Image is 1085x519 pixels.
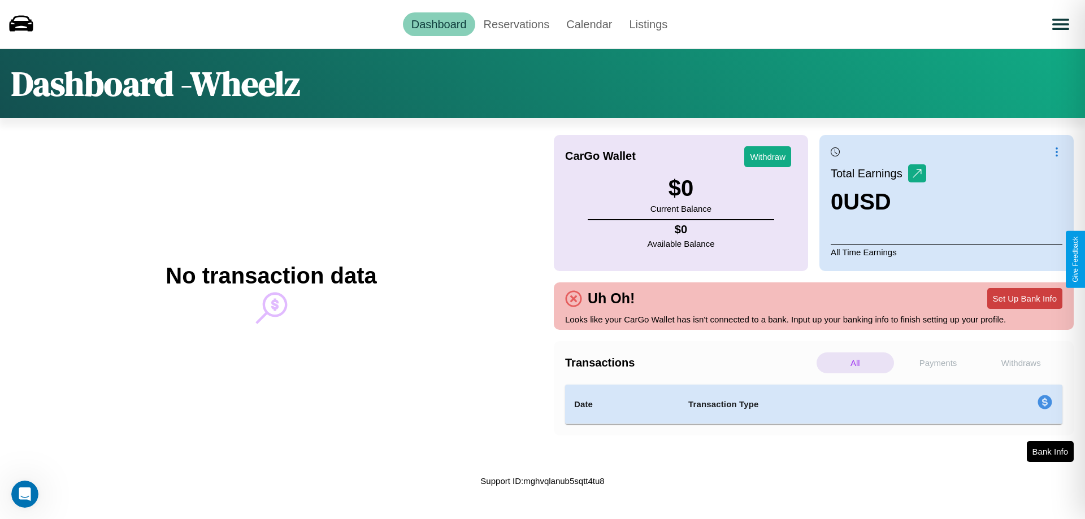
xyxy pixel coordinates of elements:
p: All [817,352,894,373]
h1: Dashboard - Wheelz [11,60,300,107]
p: Available Balance [648,236,715,251]
p: Current Balance [650,201,711,216]
h2: No transaction data [166,263,376,289]
button: Withdraw [744,146,791,167]
button: Open menu [1045,8,1077,40]
button: Set Up Bank Info [987,288,1062,309]
h4: Uh Oh! [582,290,640,307]
h3: 0 USD [831,189,926,215]
iframe: Intercom live chat [11,481,38,508]
p: Looks like your CarGo Wallet has isn't connected to a bank. Input up your banking info to finish ... [565,312,1062,327]
table: simple table [565,385,1062,424]
a: Calendar [558,12,620,36]
a: Dashboard [403,12,475,36]
p: All Time Earnings [831,244,1062,260]
p: Support ID: mghvqlanub5sqtt4tu8 [480,473,604,489]
p: Payments [900,352,977,373]
h4: Transaction Type [688,398,945,411]
h4: Transactions [565,356,814,369]
a: Listings [620,12,676,36]
h3: $ 0 [650,176,711,201]
h4: CarGo Wallet [565,150,636,163]
h4: Date [574,398,670,411]
div: Give Feedback [1071,237,1079,282]
button: Bank Info [1027,441,1074,462]
p: Total Earnings [831,163,908,184]
p: Withdraws [982,352,1060,373]
a: Reservations [475,12,558,36]
h4: $ 0 [648,223,715,236]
